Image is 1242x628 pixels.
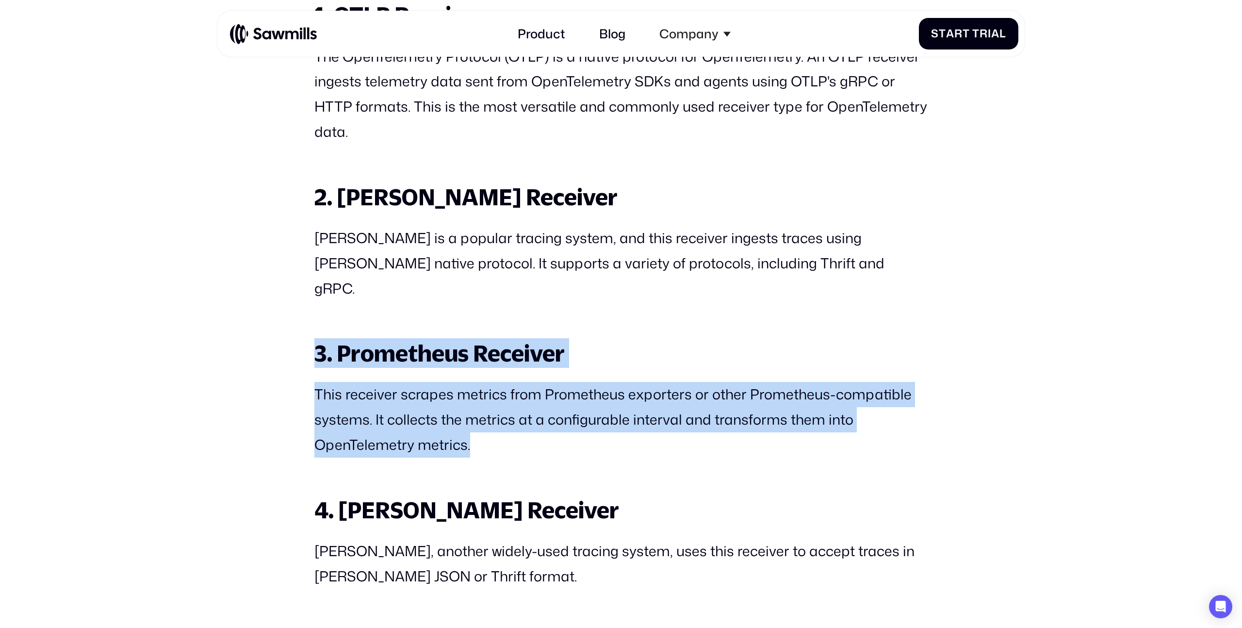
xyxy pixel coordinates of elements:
span: r [980,27,988,40]
p: [PERSON_NAME] is a popular tracing system, and this receiver ingests traces using [PERSON_NAME] n... [314,226,928,301]
span: r [954,27,963,40]
span: T [972,27,980,40]
strong: 4. [PERSON_NAME] Receiver [314,496,619,523]
div: Company [650,17,740,50]
strong: 3. Prometheus Receiver [314,340,565,366]
div: Open Intercom Messenger [1209,595,1232,618]
p: The OpenTelemetry Protocol (OTLP) is a native protocol for OpenTelemetry. An OTLP receiver ingest... [314,44,928,145]
span: t [963,27,970,40]
span: a [946,27,954,40]
p: This receiver scrapes metrics from Prometheus exporters or other Prometheus-compatible systems. I... [314,382,928,457]
p: [PERSON_NAME], another widely-used tracing system, uses this receiver to accept traces in [PERSON... [314,539,928,589]
a: Product [508,17,574,50]
span: i [988,27,991,40]
a: StartTrial [919,18,1018,50]
span: S [931,27,939,40]
strong: 1. OTLP Receiver [314,1,486,28]
span: l [999,27,1006,40]
span: a [991,27,999,40]
span: t [939,27,946,40]
a: Blog [590,17,635,50]
strong: 2. [PERSON_NAME] Receiver [314,183,618,210]
div: Company [659,26,719,41]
